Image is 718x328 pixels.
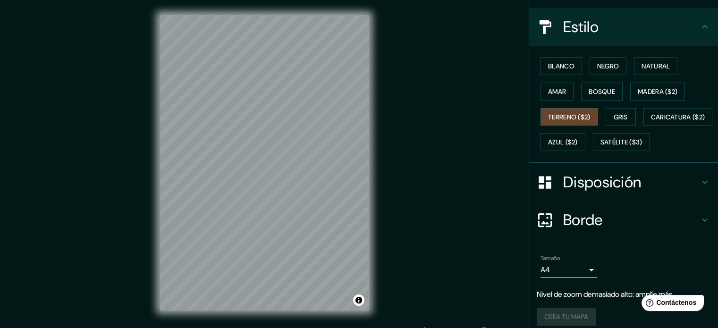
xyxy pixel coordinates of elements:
[642,62,670,70] font: Natural
[529,201,718,239] div: Borde
[563,172,641,192] font: Disposición
[541,262,597,278] div: A4
[353,294,364,306] button: Activar o desactivar atribución
[638,87,677,96] font: Madera ($2)
[548,113,591,121] font: Terreno ($2)
[548,87,566,96] font: Amar
[593,133,650,151] button: Satélite ($3)
[606,108,636,126] button: Gris
[651,113,705,121] font: Caricatura ($2)
[548,138,578,147] font: Azul ($2)
[541,133,585,151] button: Azul ($2)
[541,254,560,262] font: Tamaño
[589,87,615,96] font: Bosque
[541,57,582,75] button: Blanco
[614,113,628,121] font: Gris
[563,17,599,37] font: Estilo
[529,163,718,201] div: Disposición
[634,291,708,318] iframe: Lanzador de widgets de ayuda
[643,108,713,126] button: Caricatura ($2)
[548,62,574,70] font: Blanco
[630,83,685,101] button: Madera ($2)
[537,289,672,299] font: Nivel de zoom demasiado alto: amplíe más
[160,15,369,311] canvas: Mapa
[529,8,718,46] div: Estilo
[581,83,623,101] button: Bosque
[590,57,627,75] button: Negro
[541,265,550,275] font: A4
[541,108,598,126] button: Terreno ($2)
[541,83,574,101] button: Amar
[634,57,677,75] button: Natural
[600,138,642,147] font: Satélite ($3)
[597,62,619,70] font: Negro
[563,210,603,230] font: Borde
